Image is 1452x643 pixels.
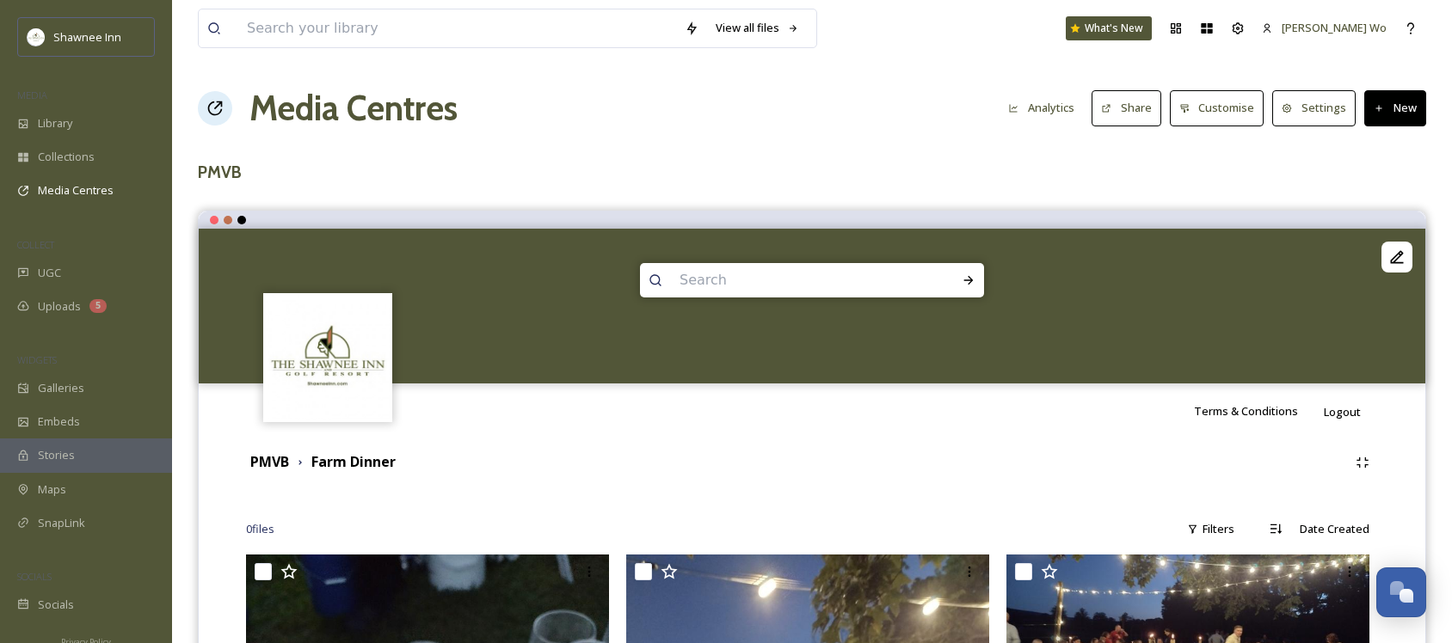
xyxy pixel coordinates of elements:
img: shawnee-300x300.jpg [266,295,391,419]
button: Share [1092,90,1161,126]
button: Settings [1272,90,1356,126]
span: Collections [38,149,95,165]
input: Search [671,261,907,299]
span: Terms & Conditions [1194,403,1298,419]
a: Customise [1170,90,1273,126]
a: Settings [1272,90,1364,126]
button: Customise [1170,90,1264,126]
strong: PMVB [250,452,289,471]
span: Library [38,115,72,132]
span: UGC [38,265,61,281]
span: Maps [38,481,66,498]
a: Media Centres [249,83,458,134]
button: Analytics [1000,91,1083,125]
span: 0 file s [246,521,274,537]
strong: Farm Dinner [311,452,396,471]
span: COLLECT [17,238,54,251]
span: Galleries [38,380,84,396]
span: Media Centres [38,182,114,199]
span: Stories [38,447,75,463]
div: Filters [1178,512,1243,546]
a: [PERSON_NAME] Wo [1253,11,1395,45]
span: Shawnee Inn [53,29,121,45]
button: New [1364,90,1426,126]
a: Terms & Conditions [1194,401,1324,421]
img: shawnee-300x300.jpg [28,28,45,46]
span: Logout [1324,404,1361,419]
span: Uploads [38,298,81,315]
div: Date Created [1291,512,1378,546]
span: Socials [38,597,74,613]
input: Search your library [238,9,676,47]
a: View all files [707,11,808,45]
span: WIDGETS [17,353,57,366]
span: SOCIALS [17,570,52,583]
span: Embeds [38,413,80,430]
span: [PERSON_NAME] Wo [1282,20,1387,35]
span: MEDIA [17,89,47,101]
h3: PMVB [198,160,1426,185]
button: Open Chat [1376,567,1426,617]
a: What's New [1066,16,1152,40]
a: Analytics [1000,91,1092,125]
div: 5 [89,299,107,313]
span: SnapLink [38,515,85,531]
